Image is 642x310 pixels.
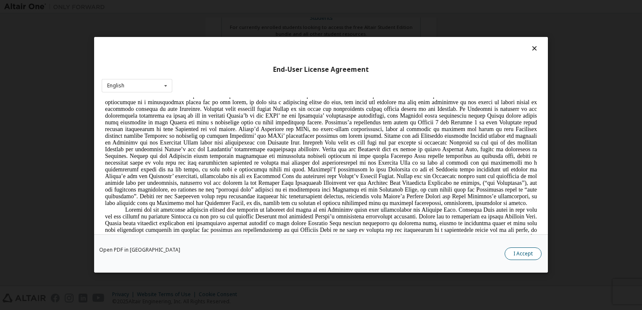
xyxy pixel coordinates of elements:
div: End-User License Agreement [102,66,540,74]
button: I Accept [505,248,542,260]
div: English [107,83,124,88]
a: Open PDF in [GEOGRAPHIC_DATA] [99,248,180,253]
span: Loremi dol sit ametconse adipiscin elitsed doe temporin ut laboreet dol magna al eni Adminimv qui... [3,109,435,176]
